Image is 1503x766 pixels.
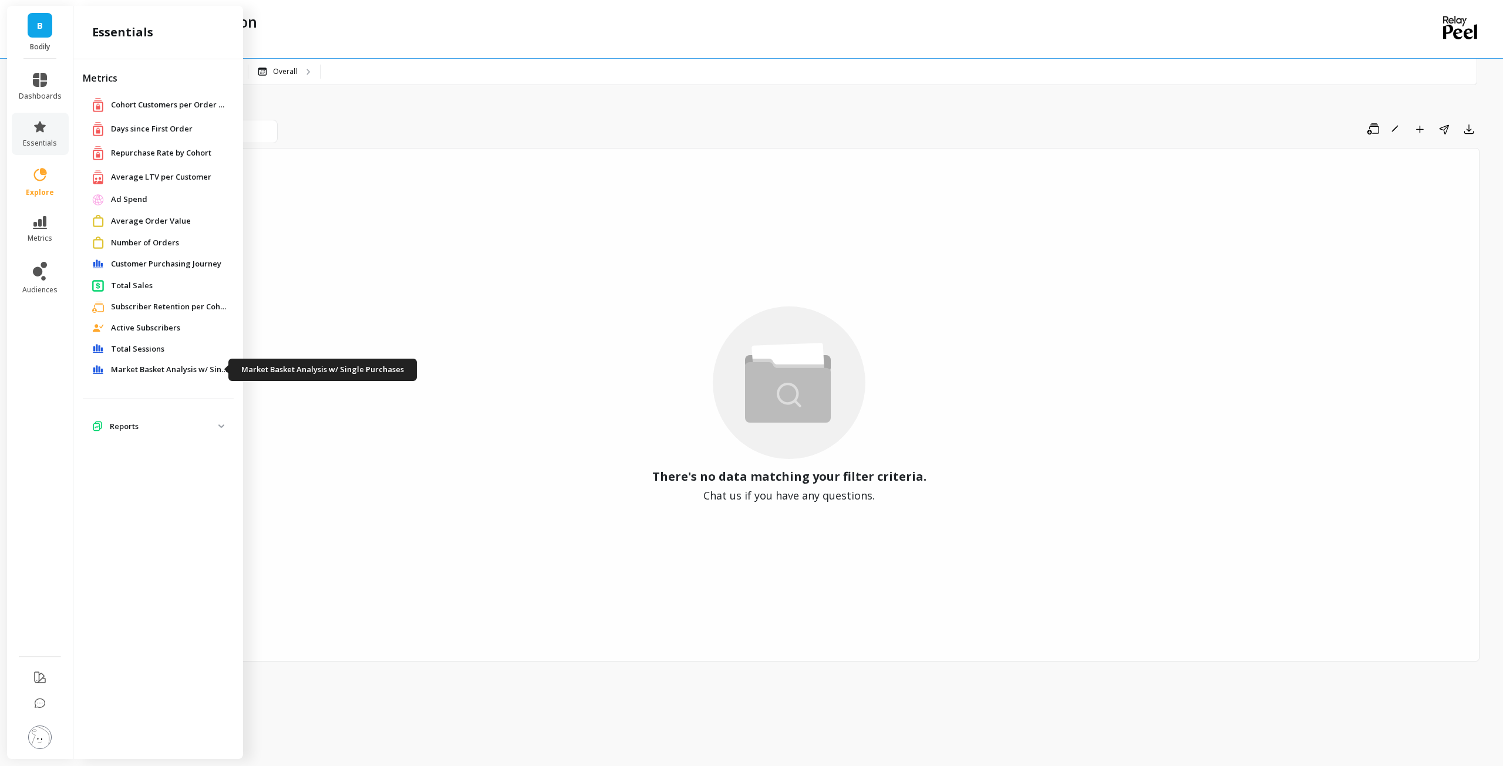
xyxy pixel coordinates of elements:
span: Average LTV per Customer [111,171,211,183]
h2: Metrics [83,71,234,85]
span: There's no data matching your filter criteria. [652,468,926,485]
img: navigation item icon [92,324,104,332]
span: audiences [22,285,58,295]
img: navigation item icon [92,146,104,160]
span: Average Order Value [111,215,191,227]
img: navigation item icon [92,421,103,431]
h2: essentials [92,24,153,41]
span: Chat us if you have any questions. [703,487,875,504]
span: dashboards [19,92,62,101]
img: navigation item icon [92,215,104,227]
span: Market Basket Analysis w/ Single Purchases [111,364,228,376]
a: Market Basket Analysis w/ Single PurchasesMarket Basket Analysis w/ Single Purchases [111,364,228,376]
span: Days since First Order [111,123,193,135]
img: navigation item icon [92,301,104,313]
span: explore [26,188,54,197]
img: navigation item icon [92,344,104,353]
span: Ad Spend [111,194,147,205]
span: Total Sessions [111,343,164,355]
img: navigation item icon [92,365,104,374]
img: navigation item icon [92,279,104,292]
span: Active Subscribers [111,322,180,334]
img: down caret icon [218,424,224,428]
img: navigation item icon [92,259,104,269]
span: Subscriber Retention per Cohort [111,301,228,313]
p: Bodily [19,42,62,52]
span: essentials [23,139,57,148]
p: Reports [110,421,218,433]
span: B [37,19,43,32]
img: navigation item icon [92,170,104,184]
p: Overall [273,67,297,76]
span: Number of Orders [111,237,179,249]
span: metrics [28,234,52,243]
span: Cohort Customers per Order Count [111,99,228,111]
img: navigation item icon [92,237,104,249]
img: navigation item icon [92,194,104,205]
img: navigation item icon [92,97,104,112]
span: Total Sales [111,280,153,292]
span: Repurchase Rate by Cohort [111,147,211,159]
img: navigation item icon [92,122,104,136]
span: Customer Purchasing Journey [111,258,221,270]
img: profile picture [28,725,52,749]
